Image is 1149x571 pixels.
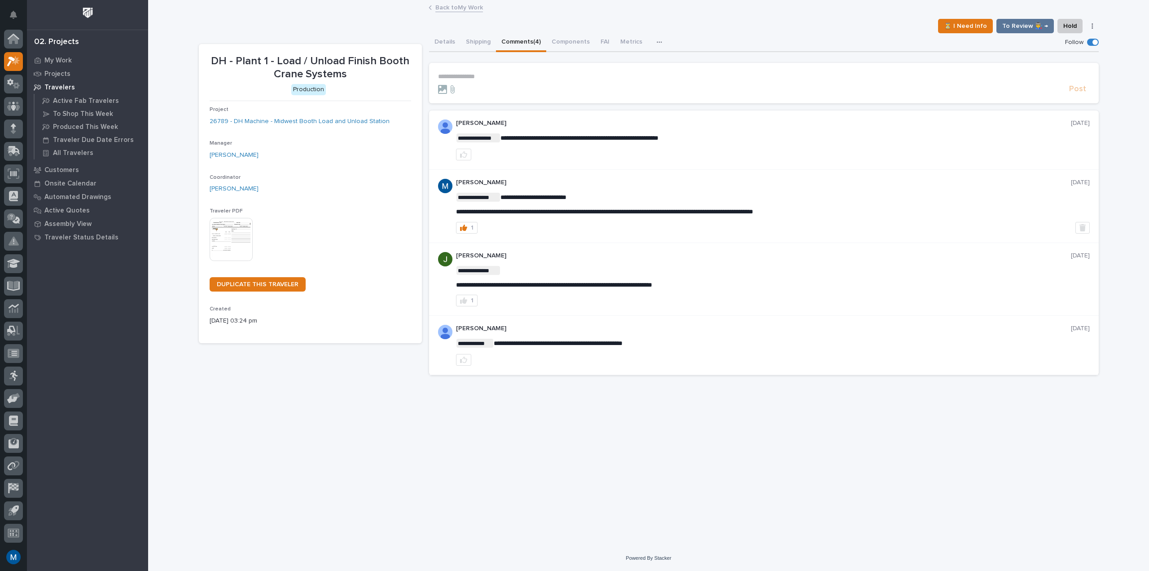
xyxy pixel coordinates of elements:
[456,295,478,306] button: 1
[1071,120,1090,127] p: [DATE]
[546,33,595,52] button: Components
[456,354,471,366] button: like this post
[1065,39,1083,46] p: Follow
[11,11,23,25] div: Notifications
[471,297,474,304] div: 1
[1002,21,1048,31] span: To Review 👨‍🏭 →
[438,325,452,339] img: AOh14GjSnsZhInYMAl2VIng-st1Md8In0uqDMk7tOoQNx6CrVl7ct0jB5IZFYVrQT5QA0cOuF6lsKrjh3sjyefAjBh-eRxfSk...
[4,548,23,567] button: users-avatar
[44,234,118,242] p: Traveler Status Details
[460,33,496,52] button: Shipping
[35,146,148,159] a: All Travelers
[456,252,1071,260] p: [PERSON_NAME]
[210,316,411,326] p: [DATE] 03:24 pm
[1071,325,1090,332] p: [DATE]
[27,67,148,80] a: Projects
[456,222,478,234] button: 1
[210,208,243,214] span: Traveler PDF
[35,120,148,133] a: Produced This Week
[471,225,474,231] div: 1
[438,179,452,193] img: ACg8ocIvjV8JvZpAypjhyiWMpaojd8dqkqUuCyfg92_2FdJdOC49qw=s96-c
[595,33,615,52] button: FAI
[615,33,648,52] button: Metrics
[53,123,118,131] p: Produced This Week
[35,107,148,120] a: To Shop This Week
[1075,222,1090,234] button: Delete post
[217,281,298,288] span: DUPLICATE THIS TRAVELER
[53,149,93,157] p: All Travelers
[27,190,148,204] a: Automated Drawings
[210,150,259,160] a: [PERSON_NAME]
[456,120,1071,127] p: [PERSON_NAME]
[1069,84,1086,94] span: Post
[27,204,148,217] a: Active Quotes
[44,57,72,65] p: My Work
[27,80,148,94] a: Travelers
[44,166,79,174] p: Customers
[210,306,231,312] span: Created
[44,180,96,188] p: Onsite Calendar
[626,555,671,561] a: Powered By Stacker
[210,184,259,194] a: [PERSON_NAME]
[210,107,228,112] span: Project
[53,110,113,118] p: To Shop This Week
[210,141,232,146] span: Manager
[35,133,148,146] a: Traveler Due Date Errors
[44,207,90,215] p: Active Quotes
[27,163,148,177] a: Customers
[1071,252,1090,260] p: [DATE]
[4,5,23,24] button: Notifications
[79,4,96,21] img: Workspace Logo
[1063,21,1077,31] span: Hold
[438,252,452,266] img: ACg8ocJcz4vZ21Cj6ND81c1DV7NvJtHTK7wKtHfHTJcpF4JkkkB-Ka8=s96-c
[210,175,241,180] span: Coordinator
[53,136,134,144] p: Traveler Due Date Errors
[1066,84,1090,94] button: Post
[27,53,148,67] a: My Work
[944,21,987,31] span: ⏳ I Need Info
[44,220,92,228] p: Assembly View
[27,230,148,244] a: Traveler Status Details
[53,97,119,105] p: Active Fab Travelers
[456,179,1071,186] p: [PERSON_NAME]
[27,217,148,230] a: Assembly View
[456,149,471,160] button: like this post
[35,94,148,107] a: Active Fab Travelers
[210,277,306,292] a: DUPLICATE THIS TRAVELER
[210,55,411,81] p: DH - Plant 1 - Load / Unload Finish Booth Crane Systems
[27,177,148,190] a: Onsite Calendar
[938,19,993,33] button: ⏳ I Need Info
[210,117,390,126] a: 26789 - DH Machine - Midwest Booth Load and Unload Station
[1057,19,1083,33] button: Hold
[291,84,326,95] div: Production
[34,37,79,47] div: 02. Projects
[435,2,483,12] a: Back toMy Work
[44,193,111,201] p: Automated Drawings
[44,70,70,78] p: Projects
[44,84,75,92] p: Travelers
[456,325,1071,332] p: [PERSON_NAME]
[438,120,452,134] img: AOh14GjSnsZhInYMAl2VIng-st1Md8In0uqDMk7tOoQNx6CrVl7ct0jB5IZFYVrQT5QA0cOuF6lsKrjh3sjyefAjBh-eRxfSk...
[1071,179,1090,186] p: [DATE]
[496,33,546,52] button: Comments (4)
[996,19,1054,33] button: To Review 👨‍🏭 →
[429,33,460,52] button: Details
